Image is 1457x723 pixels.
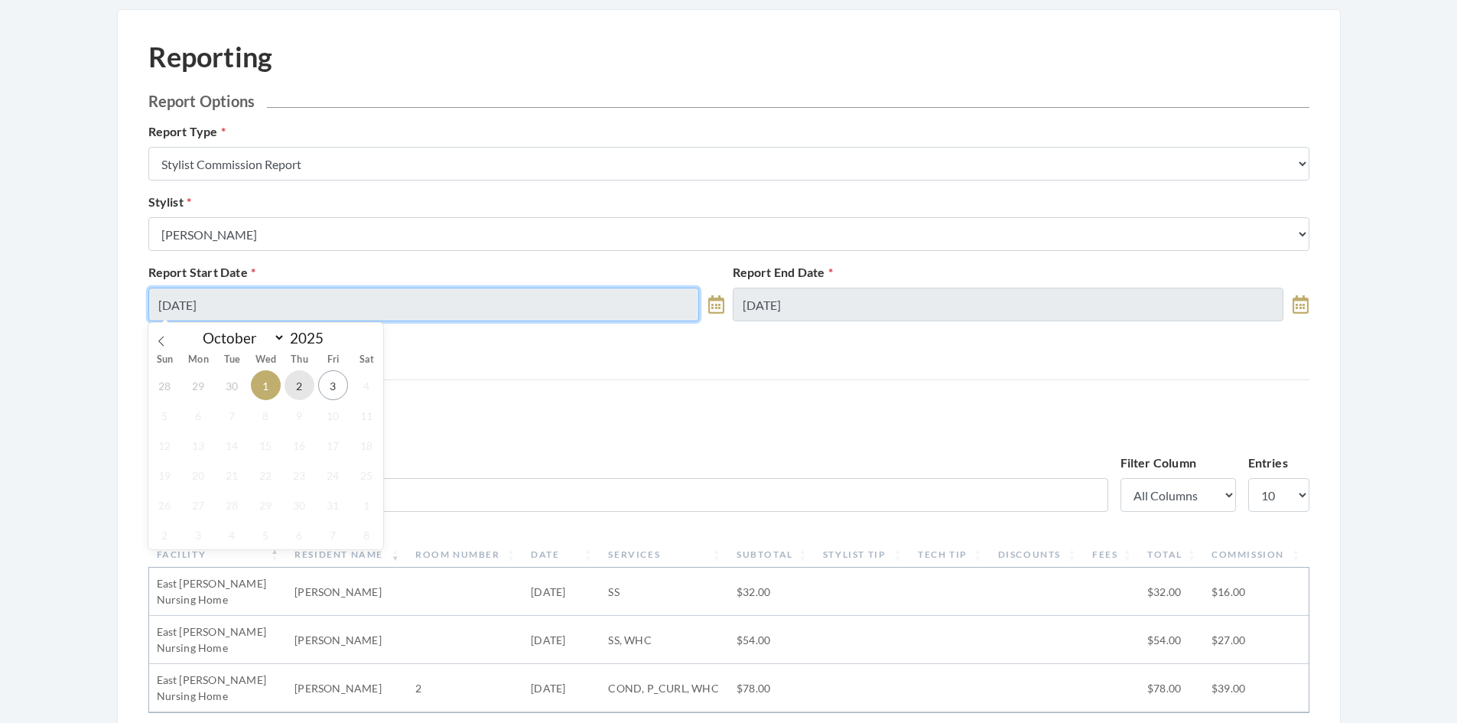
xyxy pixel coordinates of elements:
span: October 22, 2025 [251,460,281,490]
span: October 7, 2025 [217,400,247,430]
th: Services: activate to sort column ascending [600,542,729,568]
label: Stylist [148,193,192,211]
span: October 3, 2025 [318,370,348,400]
span: October 24, 2025 [318,460,348,490]
span: October 17, 2025 [318,430,348,460]
span: October 1, 2025 [251,370,281,400]
span: October 30, 2025 [285,490,314,519]
td: [PERSON_NAME] [287,616,408,664]
th: Tech Tip: activate to sort column ascending [910,542,990,568]
span: October 18, 2025 [352,430,382,460]
span: October 20, 2025 [184,460,213,490]
span: Sun [148,355,182,365]
th: Room Number: activate to sort column ascending [408,542,523,568]
span: November 6, 2025 [285,519,314,549]
td: East [PERSON_NAME] Nursing Home [149,568,288,616]
h1: Reporting [148,41,273,73]
span: October 15, 2025 [251,430,281,460]
label: Report End Date [733,263,833,282]
span: Fri [316,355,350,365]
span: November 5, 2025 [251,519,281,549]
td: $16.00 [1204,568,1308,616]
th: Total: activate to sort column ascending [1140,542,1204,568]
span: October 31, 2025 [318,490,348,519]
span: Tue [215,355,249,365]
td: [PERSON_NAME] [287,568,408,616]
span: October 9, 2025 [285,400,314,430]
label: Report Type [148,122,226,141]
td: [DATE] [523,616,600,664]
td: 2 [408,664,523,712]
select: Month [196,328,286,347]
td: SS [600,568,729,616]
td: [DATE] [523,568,600,616]
span: November 2, 2025 [150,519,180,549]
label: Entries [1248,454,1288,472]
label: Report Start Date [148,263,256,282]
span: October 27, 2025 [184,490,213,519]
a: toggle [1293,288,1309,321]
th: Resident Name: activate to sort column ascending [287,542,408,568]
span: October 29, 2025 [251,490,281,519]
input: Select Date [733,288,1284,321]
td: $27.00 [1204,616,1308,664]
span: Stylist: [PERSON_NAME] [148,421,1309,435]
input: Year [285,329,336,347]
span: November 3, 2025 [184,519,213,549]
span: Wed [249,355,282,365]
h2: Report Options [148,92,1309,110]
span: October 23, 2025 [285,460,314,490]
span: October 4, 2025 [352,370,382,400]
td: $32.00 [1140,568,1204,616]
th: Facility: activate to sort column descending [149,542,288,568]
span: Thu [282,355,316,365]
span: October 10, 2025 [318,400,348,430]
span: October 6, 2025 [184,400,213,430]
td: East [PERSON_NAME] Nursing Home [149,664,288,712]
span: Mon [181,355,215,365]
td: East [PERSON_NAME] Nursing Home [149,616,288,664]
th: Fees: activate to sort column ascending [1085,542,1140,568]
td: $54.00 [1140,616,1204,664]
span: October 2, 2025 [285,370,314,400]
td: $78.00 [729,664,815,712]
th: Subtotal: activate to sort column ascending [729,542,815,568]
h3: Stylist Commission Report [148,399,1309,435]
span: October 12, 2025 [150,430,180,460]
span: October 19, 2025 [150,460,180,490]
input: Filter... [148,478,1108,512]
span: October 28, 2025 [217,490,247,519]
label: Filter Column [1120,454,1197,472]
span: November 8, 2025 [352,519,382,549]
span: November 7, 2025 [318,519,348,549]
th: Date: activate to sort column ascending [523,542,600,568]
span: October 13, 2025 [184,430,213,460]
td: $54.00 [729,616,815,664]
a: toggle [708,288,724,321]
span: October 21, 2025 [217,460,247,490]
span: Sat [350,355,383,365]
span: November 4, 2025 [217,519,247,549]
th: Discounts: activate to sort column ascending [990,542,1085,568]
span: October 26, 2025 [150,490,180,519]
span: October 5, 2025 [150,400,180,430]
span: October 16, 2025 [285,430,314,460]
span: October 8, 2025 [251,400,281,430]
td: [DATE] [523,664,600,712]
td: [PERSON_NAME] [287,664,408,712]
span: October 25, 2025 [352,460,382,490]
td: $78.00 [1140,664,1204,712]
span: November 1, 2025 [352,490,382,519]
td: $39.00 [1204,664,1308,712]
input: Select Date [148,288,700,321]
span: October 14, 2025 [217,430,247,460]
td: $32.00 [729,568,815,616]
span: September 28, 2025 [150,370,180,400]
span: September 29, 2025 [184,370,213,400]
span: October 11, 2025 [352,400,382,430]
span: September 30, 2025 [217,370,247,400]
td: COND, P_CURL, WHC [600,664,729,712]
td: SS, WHC [600,616,729,664]
th: Stylist Tip: activate to sort column ascending [815,542,910,568]
th: Commission: activate to sort column ascending [1204,542,1308,568]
